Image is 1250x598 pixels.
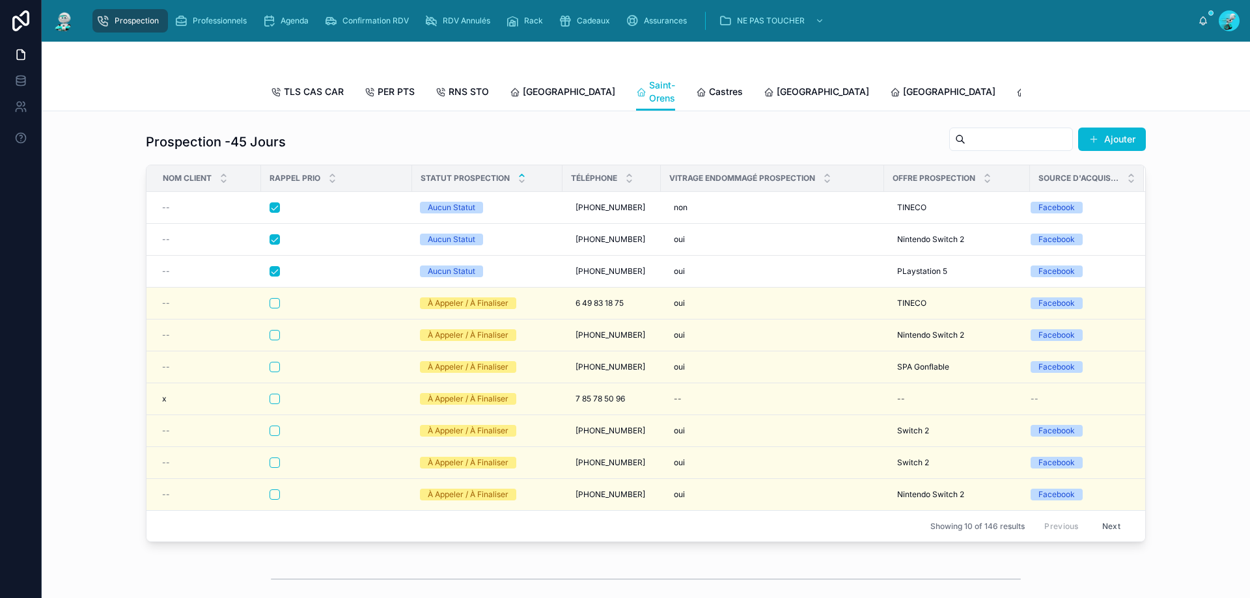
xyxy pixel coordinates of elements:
a: Facebook [1031,457,1128,469]
span: Cadeaux [577,16,610,26]
a: non [669,197,876,218]
a: Facebook [1031,361,1128,373]
a: SPA Gonflable [892,357,1022,377]
a: Prospection [92,9,168,33]
span: -- [162,457,170,468]
div: À Appeler / À Finaliser [428,457,508,469]
a: Switch 2 [892,420,1022,441]
a: À Appeler / À Finaliser [420,425,555,437]
a: NE PAS TOUCHER [715,9,831,33]
span: Assurances [644,16,687,26]
div: -- [674,394,682,404]
a: -- [162,426,253,436]
div: À Appeler / À Finaliser [428,425,508,437]
span: -- [162,202,170,213]
div: Facebook [1038,329,1075,341]
a: [PHONE_NUMBER] [570,261,653,282]
a: Aucun Statut [420,265,555,277]
span: Rack [524,16,543,26]
span: Confirmation RDV [342,16,409,26]
div: Facebook [1038,489,1075,500]
span: oui [674,489,685,500]
a: [GEOGRAPHIC_DATA] [890,80,995,106]
a: [PHONE_NUMBER] [570,420,653,441]
a: [PHONE_NUMBER] [570,452,653,473]
a: [PHONE_NUMBER] [570,197,653,218]
a: PLaystation 5 [892,261,1022,282]
span: oui [674,457,685,468]
span: oui [674,330,685,340]
div: À Appeler / À Finaliser [428,329,508,341]
a: Facebook [1031,265,1128,277]
span: Vitrage endommagé Prospection [669,173,815,183]
span: [PHONE_NUMBER] [576,266,645,277]
span: Showing 10 of 146 results [930,521,1025,532]
a: oui [669,293,876,314]
div: -- [897,394,905,404]
span: [PHONE_NUMBER] [576,457,645,468]
span: -- [162,489,170,500]
a: Cadeaux [555,9,619,33]
span: 7 85 78 50 96 [576,394,625,404]
a: Confirmation RDV [320,9,418,33]
a: oui [669,325,876,346]
span: oui [674,234,685,245]
a: -- [892,388,1022,409]
span: 6 49 83 18 75 [576,298,624,308]
a: Aucun Statut [420,234,555,245]
span: TINECO [897,298,926,308]
div: Aucun Statut [428,202,475,213]
span: [PHONE_NUMBER] [576,202,645,213]
a: Facebook [1031,489,1128,500]
a: oui [669,420,876,441]
a: -- [162,362,253,372]
a: À Appeler / À Finaliser [420,361,555,373]
span: TLS CAS CAR [284,85,344,98]
a: oui [669,452,876,473]
a: -- [669,388,876,409]
span: oui [674,426,685,436]
a: 7 85 78 50 96 [570,388,653,409]
div: scrollable content [86,7,1198,35]
span: Switch 2 [897,457,929,468]
a: oui [669,484,876,505]
a: TINECO [892,293,1022,314]
div: Facebook [1038,265,1075,277]
div: Facebook [1038,361,1075,373]
a: -- [162,330,253,340]
span: Nintendo Switch 2 [897,489,964,500]
span: [GEOGRAPHIC_DATA] [903,85,995,98]
div: Facebook [1038,425,1075,437]
a: oui [669,261,876,282]
a: RDV Annulés [421,9,499,33]
a: Assurances [622,9,696,33]
a: Facebook [1031,234,1128,245]
a: oui [669,229,876,250]
span: Rappel Prio [270,173,320,183]
a: -- [162,489,253,500]
span: SPA Gonflable [897,362,949,372]
a: [PHONE_NUMBER] [570,229,653,250]
a: RNS STO [436,80,489,106]
a: -- [162,457,253,468]
img: App logo [52,10,76,31]
a: -- [162,234,253,245]
a: Professionnels [171,9,256,33]
span: -- [162,266,170,277]
span: Nom Client [163,173,212,183]
a: Saint-Orens [636,74,675,111]
span: Nintendo Switch 2 [897,234,964,245]
div: À Appeler / À Finaliser [428,489,508,500]
div: Aucun Statut [428,265,475,277]
div: Aucun Statut [428,234,475,245]
span: oui [674,362,685,372]
a: Aucun Statut [420,202,555,213]
a: x [162,394,253,404]
a: oui [669,357,876,377]
a: Nintendo Switch 2 [892,325,1022,346]
div: Facebook [1038,457,1075,469]
span: [PHONE_NUMBER] [576,426,645,436]
span: Agenda [281,16,309,26]
span: [PHONE_NUMBER] [576,362,645,372]
button: Ajouter [1078,128,1146,151]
